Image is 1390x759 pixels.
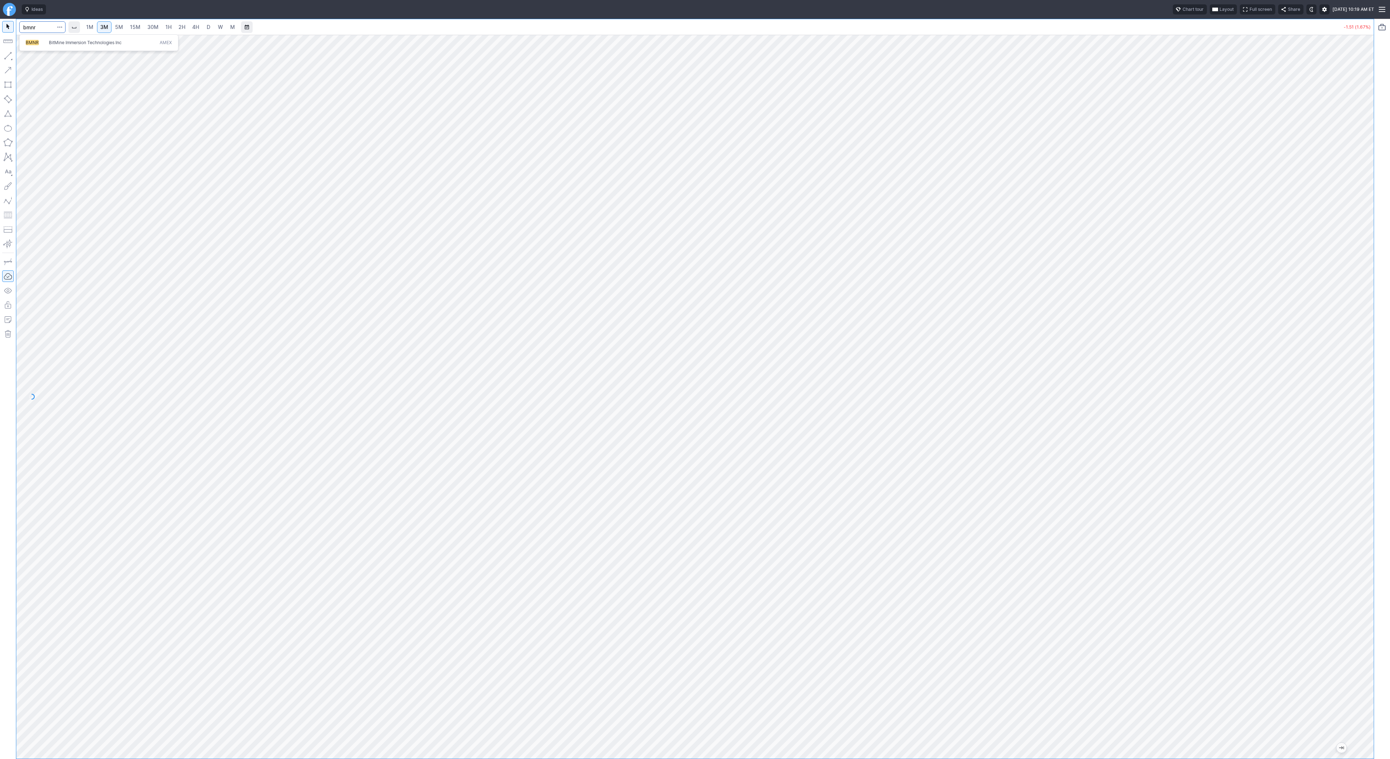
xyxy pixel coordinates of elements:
span: Layout [1220,6,1234,13]
button: Triangle [2,108,14,119]
button: Arrow [2,64,14,76]
a: 3M [97,21,111,33]
span: M [230,24,235,30]
button: Text [2,166,14,177]
a: W [215,21,226,33]
button: Search [55,21,65,33]
button: Interval [68,21,80,33]
a: 2H [175,21,189,33]
span: D [207,24,210,30]
input: Search [19,21,66,33]
span: Share [1288,6,1300,13]
span: 1M [86,24,93,30]
a: 1H [162,21,175,33]
a: 4H [189,21,202,33]
span: BMNR [26,40,39,45]
span: W [218,24,223,30]
button: Chart tour [1173,4,1207,14]
button: Brush [2,180,14,192]
button: Drawings Autosave: On [2,270,14,282]
button: Remove all autosaved drawings [2,328,14,340]
button: Ideas [22,4,46,14]
button: XABCD [2,151,14,163]
span: 30M [147,24,159,30]
button: Ellipse [2,122,14,134]
button: Hide drawings [2,285,14,296]
a: Finviz.com [3,3,16,16]
button: Measure [2,35,14,47]
button: Drawing mode: Single [2,256,14,267]
p: -1.51 (1.67%) [1344,25,1371,29]
span: BitMine Immersion Technologies Inc [49,40,122,45]
a: D [203,21,214,33]
span: Full screen [1250,6,1272,13]
span: 2H [178,24,185,30]
button: Share [1278,4,1303,14]
span: 3M [100,24,108,30]
button: Portfolio watchlist [1376,21,1388,33]
a: 15M [127,21,144,33]
button: Position [2,224,14,235]
button: Rectangle [2,79,14,90]
span: AMEX [160,40,172,46]
span: Chart tour [1183,6,1204,13]
button: Rotated rectangle [2,93,14,105]
button: Toggle dark mode [1306,4,1317,14]
a: 5M [112,21,126,33]
span: 15M [130,24,140,30]
button: Layout [1210,4,1237,14]
span: 5M [115,24,123,30]
button: Settings [1319,4,1330,14]
button: Full screen [1240,4,1275,14]
button: Line [2,50,14,62]
button: Fibonacci retracements [2,209,14,221]
button: Range [241,21,253,33]
button: Mouse [2,21,14,33]
a: M [227,21,238,33]
button: Lock drawings [2,299,14,311]
a: 30M [144,21,162,33]
button: Elliott waves [2,195,14,206]
button: Add note [2,314,14,325]
button: Jump to the most recent bar [1336,743,1347,753]
a: 1M [83,21,97,33]
span: 4H [192,24,199,30]
span: Ideas [31,6,43,13]
button: Polygon [2,137,14,148]
span: [DATE] 10:19 AM ET [1332,6,1374,13]
button: Anchored VWAP [2,238,14,250]
span: 1H [165,24,172,30]
div: Search [19,34,178,51]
